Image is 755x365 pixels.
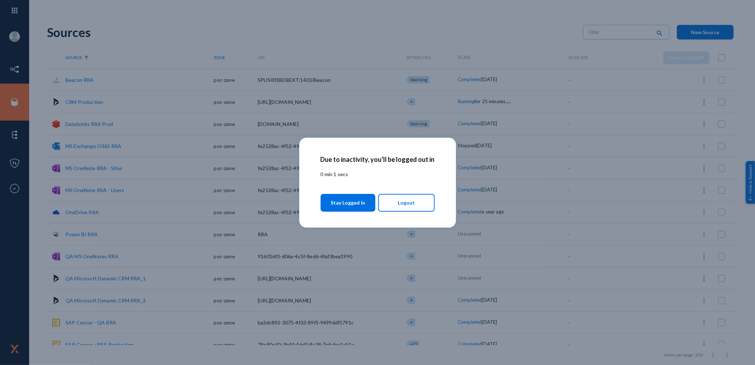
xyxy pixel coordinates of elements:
p: 0 min 1 secs [321,170,435,178]
button: Stay Logged In [321,194,376,212]
span: Stay Logged In [331,196,365,209]
button: Logout [378,194,435,212]
h2: Due to inactivity, you’ll be logged out in [321,155,435,163]
span: Logout [398,197,415,209]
